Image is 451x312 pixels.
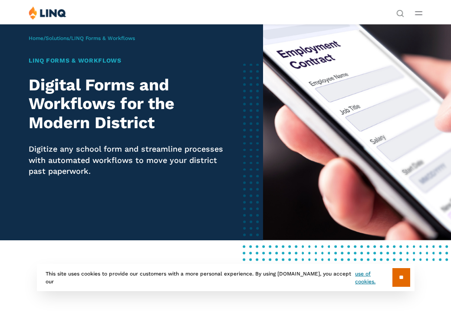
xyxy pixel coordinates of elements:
[46,35,69,41] a: Solutions
[396,6,404,17] nav: Utility Navigation
[29,35,135,41] span: / /
[415,8,422,18] button: Open Main Menu
[355,270,392,285] a: use of cookies.
[29,76,234,132] h2: Digital Forms and Workflows for the Modern District
[71,35,135,41] span: LINQ Forms & Workflows
[29,35,43,41] a: Home
[29,56,234,65] h1: LINQ Forms & Workflows
[29,6,66,20] img: LINQ | K‑12 Software
[29,143,234,177] p: Digitize any school form and streamline processes with automated workflows to move your district ...
[396,9,404,17] button: Open Search Bar
[37,264,415,291] div: This site uses cookies to provide our customers with a more personal experience. By using [DOMAIN...
[263,24,451,240] img: LINQ Forms & Workflows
